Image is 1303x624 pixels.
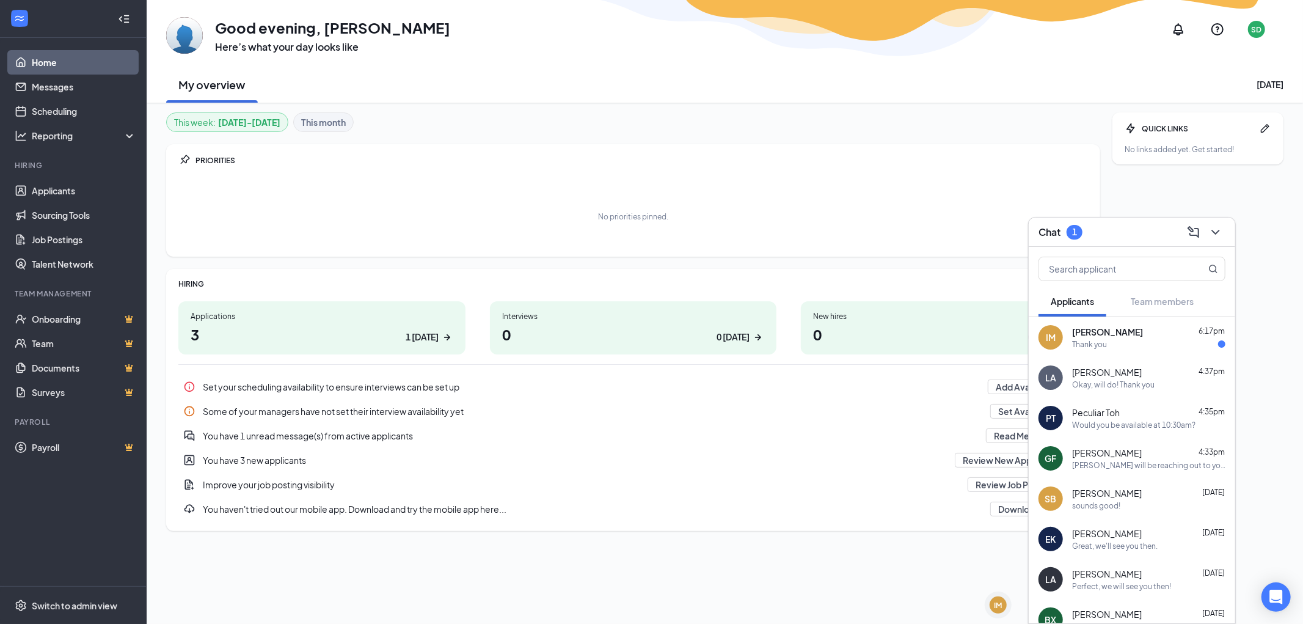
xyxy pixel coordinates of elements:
b: This month [301,116,346,129]
svg: Analysis [15,130,27,142]
a: Interviews00 [DATE]ArrowRight [490,301,777,354]
div: [PERSON_NAME] will be reaching out to you [DATE] to get that all set up! [1072,460,1225,471]
svg: WorkstreamLogo [13,12,26,24]
div: PRIORITIES [195,155,1088,166]
div: No priorities pinned. [598,211,668,222]
a: Applications31 [DATE]ArrowRight [178,301,465,354]
div: LA [1045,573,1056,585]
a: DocumentsCrown [32,356,136,380]
span: [DATE] [1202,528,1225,537]
button: ComposeMessage [1184,222,1203,242]
span: [PERSON_NAME] [1072,447,1142,459]
div: 0 [DATE] [717,331,750,343]
button: Review Job Postings [968,477,1066,492]
a: SurveysCrown [32,380,136,405]
b: [DATE] - [DATE] [218,116,280,129]
div: This week : [174,116,280,129]
div: You have 3 new applicants [178,448,1088,472]
div: Would you be available at 10:30am? [1072,420,1195,430]
div: Payroll [15,417,134,427]
div: 1 [DATE] [406,331,439,343]
span: 6:17pm [1199,326,1225,336]
div: Switch to admin view [32,600,117,612]
a: DocumentAddImprove your job posting visibilityReview Job PostingsPin [178,472,1088,497]
button: Set Availability [990,404,1066,419]
span: 4:33pm [1199,447,1225,457]
svg: ChevronDown [1208,225,1223,240]
span: [PERSON_NAME] [1072,487,1142,499]
svg: ArrowRight [441,331,453,343]
span: [PERSON_NAME] [1072,326,1143,338]
svg: Settings [15,600,27,612]
a: UserEntityYou have 3 new applicantsReview New ApplicantsPin [178,448,1088,472]
svg: Pin [178,154,191,166]
div: Set your scheduling availability to ensure interviews can be set up [203,381,980,393]
a: DoubleChatActiveYou have 1 unread message(s) from active applicantsRead MessagesPin [178,424,1088,448]
span: [DATE] [1202,488,1225,497]
div: GF [1045,452,1057,464]
svg: DocumentAdd [183,479,195,491]
div: You have 1 unread message(s) from active applicants [178,424,1088,448]
div: Hiring [15,160,134,171]
div: sounds good! [1072,501,1120,511]
div: SD [1252,24,1262,35]
span: [PERSON_NAME] [1072,608,1142,620]
span: [PERSON_NAME] [1072,366,1142,378]
svg: Pen [1259,122,1271,134]
div: QUICK LINKS [1142,123,1254,134]
button: Add Availability [988,380,1066,394]
svg: ComposeMessage [1186,225,1201,240]
a: New hires00 [DATE]ArrowRight [801,301,1088,354]
div: Improve your job posting visibility [178,472,1088,497]
svg: Bolt [1125,122,1137,134]
div: New hires [813,311,1076,321]
a: Job Postings [32,227,136,252]
a: Talent Network [32,252,136,276]
span: Peculiar Toh [1072,406,1120,419]
div: Some of your managers have not set their interview availability yet [203,405,983,417]
div: Okay, will do! Thank you [1072,380,1155,390]
svg: UserEntity [183,454,195,466]
h3: Here’s what your day looks like [215,40,450,54]
div: Some of your managers have not set their interview availability yet [178,399,1088,424]
svg: DoubleChatActive [183,430,195,442]
button: ChevronDown [1206,222,1225,242]
a: Applicants [32,178,136,203]
h1: 3 [191,324,453,345]
svg: Collapse [118,13,130,25]
span: Team members [1131,296,1194,307]
div: PT [1046,412,1056,424]
div: Applications [191,311,453,321]
div: EK [1046,533,1056,545]
div: [DATE] [1257,78,1283,90]
button: Read Messages [986,428,1066,443]
svg: Download [183,503,195,515]
div: You have 1 unread message(s) from active applicants [203,430,979,442]
h2: My overview [179,77,246,92]
div: SB [1045,493,1057,505]
h1: Good evening, [PERSON_NAME] [215,17,450,38]
h3: Chat [1038,226,1060,239]
a: Sourcing Tools [32,203,136,227]
a: InfoSet your scheduling availability to ensure interviews can be set upAdd AvailabilityPin [178,375,1088,399]
div: Perfect, we will see you then! [1072,581,1171,592]
span: 4:37pm [1199,367,1225,376]
a: Home [32,50,136,75]
div: LA [1045,372,1056,384]
div: No links added yet. Get started! [1125,144,1271,155]
svg: Info [183,381,195,393]
button: Download App [990,502,1066,516]
a: PayrollCrown [32,435,136,460]
div: You haven't tried out our mobile app. Download and try the mobile app here... [203,503,983,515]
div: IM [1046,331,1056,343]
span: [PERSON_NAME] [1072,527,1142,540]
button: Review New Applicants [955,453,1066,468]
span: 4:35pm [1199,407,1225,416]
h1: 0 [502,324,765,345]
a: OnboardingCrown [32,307,136,331]
div: Improve your job posting visibility [203,479,960,491]
h1: 0 [813,324,1076,345]
div: Open Intercom Messenger [1261,582,1291,612]
input: Search applicant [1039,257,1184,281]
img: Samantha Dischinger [166,17,203,54]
